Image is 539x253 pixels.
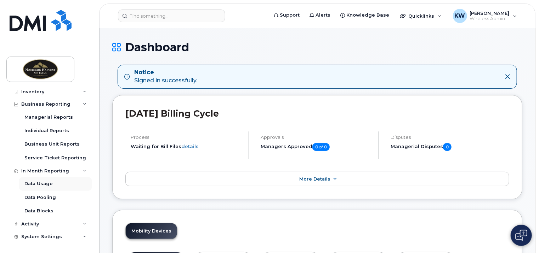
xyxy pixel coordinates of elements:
[261,135,373,140] h4: Approvals
[391,143,509,151] h5: Managerial Disputes
[515,230,527,241] img: Open chat
[181,143,199,149] a: details
[312,143,330,151] span: 0 of 0
[134,69,197,85] div: Signed in successfully.
[125,108,509,119] h2: [DATE] Billing Cycle
[126,223,177,239] a: Mobility Devices
[131,135,243,140] h4: Process
[299,176,330,182] span: More Details
[261,143,373,151] h5: Managers Approved
[134,69,197,77] strong: Notice
[391,135,509,140] h4: Disputes
[112,41,522,53] h1: Dashboard
[443,143,452,151] span: 0
[131,143,243,150] li: Waiting for Bill Files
